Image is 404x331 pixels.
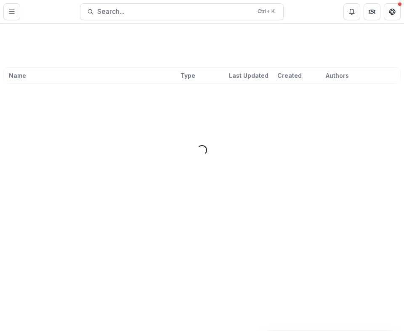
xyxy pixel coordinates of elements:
span: Search... [97,8,252,16]
button: Get Help [384,3,401,20]
span: Last Updated [229,71,268,80]
span: Name [9,71,26,80]
span: Authors [326,71,349,80]
button: Notifications [343,3,360,20]
button: Toggle Menu [3,3,20,20]
span: Type [181,71,195,80]
span: Created [277,71,302,80]
div: Ctrl + K [256,7,276,16]
button: Search... [80,3,284,20]
button: Partners [364,3,380,20]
